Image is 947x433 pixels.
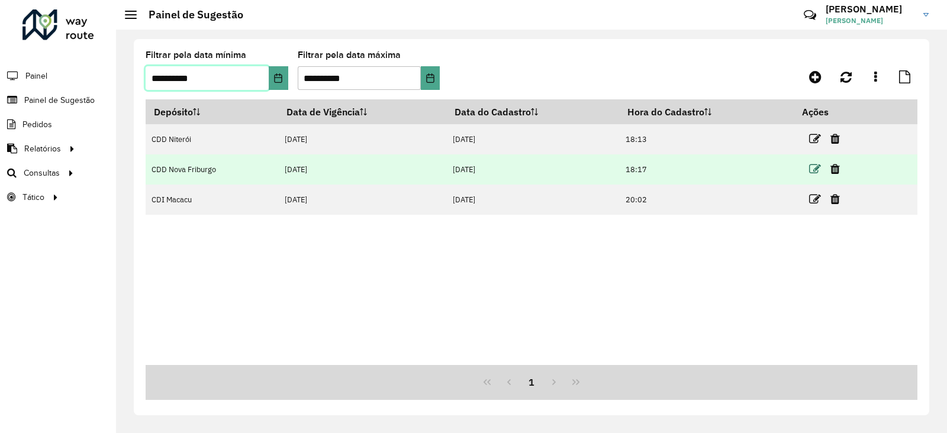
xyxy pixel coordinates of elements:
th: Data do Cadastro [446,99,619,124]
span: Relatórios [24,143,61,155]
th: Ações [794,99,865,124]
a: Excluir [830,161,840,177]
label: Filtrar pela data mínima [146,48,246,62]
button: 1 [520,371,543,393]
h3: [PERSON_NAME] [826,4,914,15]
td: [DATE] [279,185,447,215]
a: Editar [809,191,821,207]
td: [DATE] [446,154,619,185]
td: CDD Nova Friburgo [146,154,279,185]
th: Depósito [146,99,279,124]
th: Data de Vigência [279,99,447,124]
a: Excluir [830,131,840,147]
span: Painel de Sugestão [24,94,95,106]
span: [PERSON_NAME] [826,15,914,26]
td: 18:17 [620,154,794,185]
a: Excluir [830,191,840,207]
a: Contato Rápido [797,2,823,28]
td: [DATE] [279,154,447,185]
button: Choose Date [421,66,440,90]
button: Choose Date [269,66,288,90]
td: [DATE] [446,185,619,215]
td: 20:02 [620,185,794,215]
th: Hora do Cadastro [620,99,794,124]
td: CDD Niterói [146,124,279,154]
span: Painel [25,70,47,82]
h2: Painel de Sugestão [137,8,243,21]
td: 18:13 [620,124,794,154]
td: [DATE] [279,124,447,154]
a: Editar [809,131,821,147]
span: Tático [22,191,44,203]
label: Filtrar pela data máxima [298,48,401,62]
td: [DATE] [446,124,619,154]
td: CDI Macacu [146,185,279,215]
span: Consultas [24,167,60,179]
a: Editar [809,161,821,177]
span: Pedidos [22,118,52,131]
